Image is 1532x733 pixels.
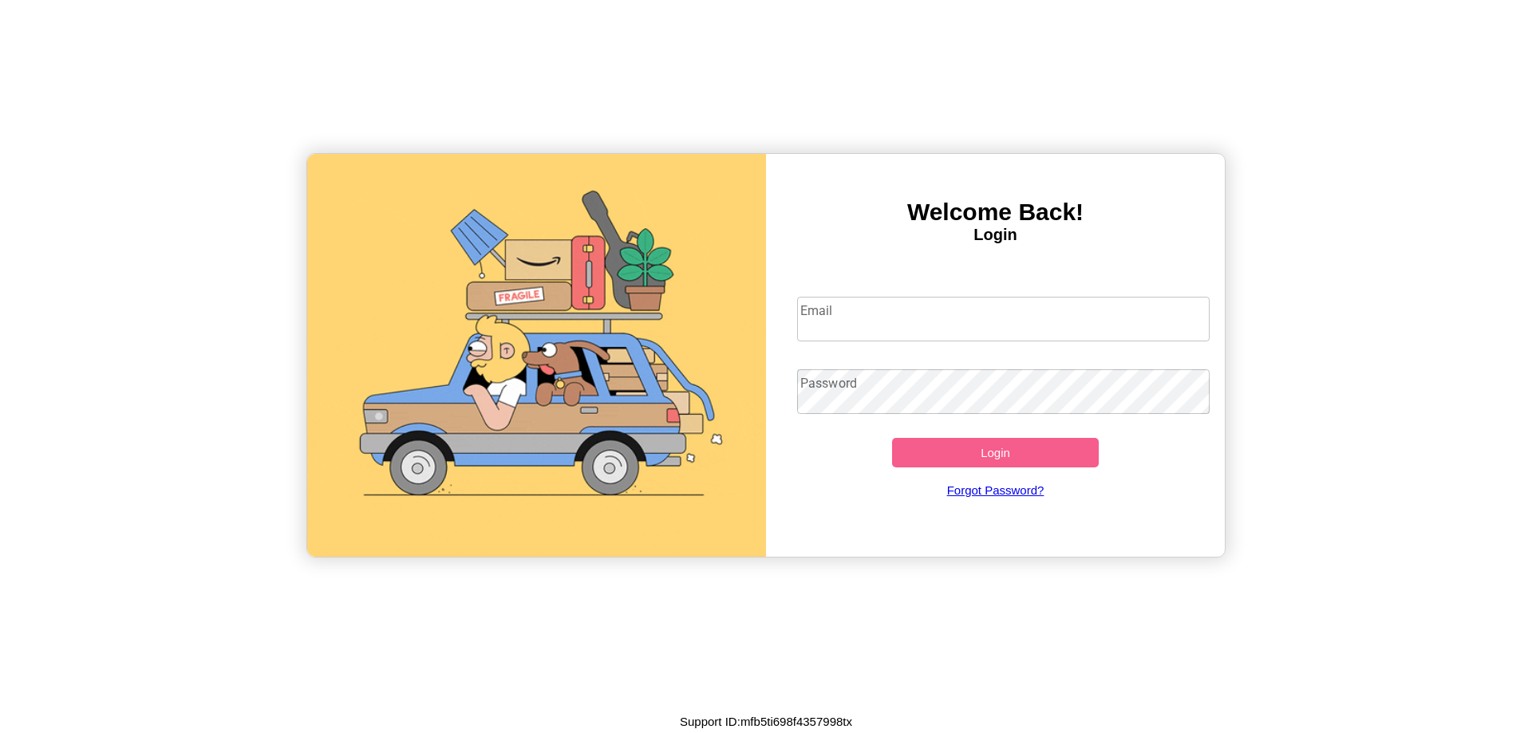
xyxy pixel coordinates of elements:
[789,467,1202,513] a: Forgot Password?
[680,711,852,732] p: Support ID: mfb5ti698f4357998tx
[892,438,1099,467] button: Login
[766,199,1225,226] h3: Welcome Back!
[766,226,1225,244] h4: Login
[307,154,766,557] img: gif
